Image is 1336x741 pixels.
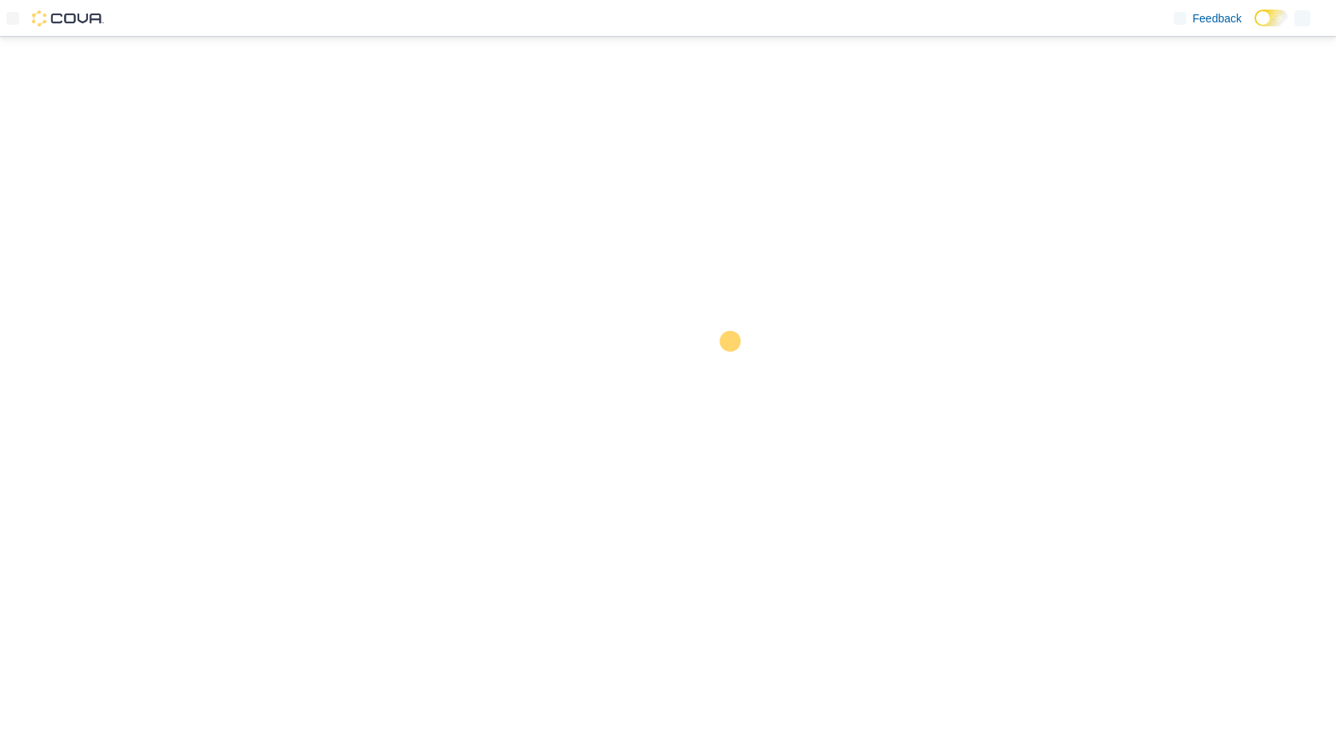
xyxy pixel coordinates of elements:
a: Feedback [1167,2,1248,34]
img: cova-loader [668,319,788,439]
img: Cova [32,10,104,26]
input: Dark Mode [1254,10,1288,26]
span: Feedback [1193,10,1242,26]
span: Dark Mode [1254,26,1255,27]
